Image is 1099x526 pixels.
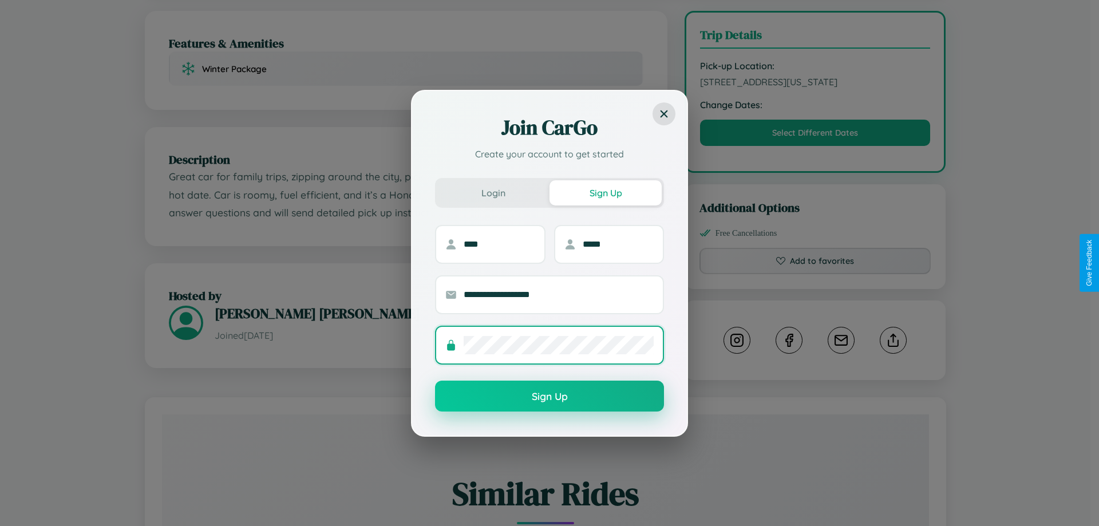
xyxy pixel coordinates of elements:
button: Sign Up [435,381,664,412]
h2: Join CarGo [435,114,664,141]
div: Give Feedback [1085,240,1093,286]
button: Sign Up [549,180,662,205]
p: Create your account to get started [435,147,664,161]
button: Login [437,180,549,205]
